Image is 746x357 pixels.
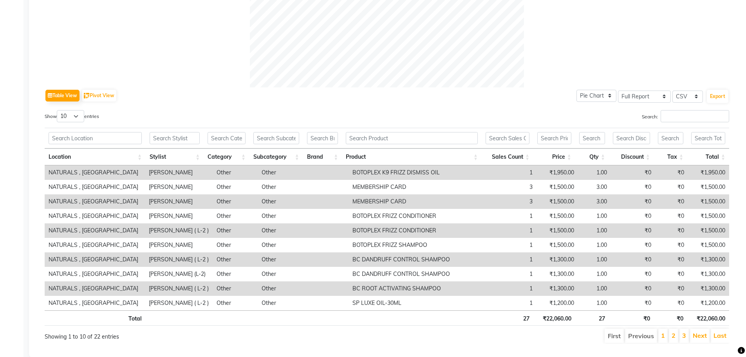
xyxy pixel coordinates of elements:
td: 1 [486,296,536,310]
input: Search Total [691,132,725,144]
th: Subcategory: activate to sort column ascending [249,149,303,165]
td: [PERSON_NAME] ( L-2 ) [145,281,213,296]
td: Other [258,180,311,194]
td: Other [213,209,258,223]
td: Other [213,223,258,238]
input: Search Discount [613,132,650,144]
td: [PERSON_NAME] [145,238,213,252]
td: ₹0 [611,223,655,238]
td: BOTOPLEX FRIZZ SHAMPOO [349,238,486,252]
td: ₹0 [655,180,688,194]
td: MEMBERSHIP CARD [349,180,486,194]
td: ₹1,950.00 [536,165,578,180]
td: Other [258,223,311,238]
td: [PERSON_NAME] [145,180,213,194]
td: ₹0 [655,165,688,180]
td: NATURALS , [GEOGRAPHIC_DATA] [45,238,145,252]
td: Other [258,209,311,223]
th: Discount: activate to sort column ascending [609,149,654,165]
input: Search Location [49,132,142,144]
td: Other [258,252,311,267]
td: 3.00 [578,180,611,194]
a: Last [713,332,726,339]
td: 1 [486,252,536,267]
td: Other [213,194,258,209]
td: ₹0 [611,281,655,296]
td: ₹1,300.00 [688,281,729,296]
th: Stylist: activate to sort column ascending [146,149,204,165]
button: Export [707,90,728,103]
td: ₹1,500.00 [688,209,729,223]
td: BC DANDRUFF CONTROL SHAMPOO [349,252,486,267]
td: 1.00 [578,252,611,267]
td: Other [213,281,258,296]
td: BOTOPLEX FRIZZ CONDITIONER [349,209,486,223]
td: SP LUXE OIL-30ML [349,296,486,310]
td: BOTOPLEX FRIZZ CONDITIONER [349,223,486,238]
a: 3 [682,332,686,339]
td: NATURALS , [GEOGRAPHIC_DATA] [45,281,145,296]
td: Other [213,238,258,252]
td: 1 [486,165,536,180]
th: Total: activate to sort column ascending [687,149,729,165]
td: ₹0 [611,296,655,310]
td: 1.00 [578,296,611,310]
td: 1.00 [578,281,611,296]
td: Other [213,267,258,281]
td: ₹0 [611,267,655,281]
input: Search Sales Count [486,132,529,144]
td: 1.00 [578,223,611,238]
td: Other [258,238,311,252]
label: Search: [642,110,729,122]
button: Table View [45,90,79,101]
td: 1.00 [578,165,611,180]
td: ₹0 [655,267,688,281]
td: ₹0 [611,252,655,267]
th: ₹22,060.00 [533,310,575,326]
td: 3.00 [578,194,611,209]
td: NATURALS , [GEOGRAPHIC_DATA] [45,194,145,209]
td: [PERSON_NAME] [145,209,213,223]
td: ₹0 [611,238,655,252]
a: Next [693,332,707,339]
td: 1 [486,223,536,238]
td: [PERSON_NAME] ( L-2 ) [145,296,213,310]
td: ₹0 [655,194,688,209]
td: ₹0 [655,252,688,267]
td: 1.00 [578,267,611,281]
td: Other [258,296,311,310]
th: Sales Count: activate to sort column ascending [482,149,533,165]
th: ₹0 [654,310,687,326]
td: NATURALS , [GEOGRAPHIC_DATA] [45,252,145,267]
td: ₹1,300.00 [688,267,729,281]
td: Other [258,281,311,296]
td: ₹1,300.00 [536,267,578,281]
td: [PERSON_NAME] [145,165,213,180]
td: Other [213,180,258,194]
th: ₹0 [609,310,654,326]
td: NATURALS , [GEOGRAPHIC_DATA] [45,165,145,180]
td: 1 [486,267,536,281]
td: ₹1,300.00 [536,252,578,267]
td: NATURALS , [GEOGRAPHIC_DATA] [45,296,145,310]
input: Search Stylist [150,132,200,144]
td: 3 [486,194,536,209]
td: ₹0 [655,209,688,223]
td: Other [213,252,258,267]
td: 1.00 [578,238,611,252]
td: ₹1,300.00 [688,252,729,267]
td: NATURALS , [GEOGRAPHIC_DATA] [45,267,145,281]
td: NATURALS , [GEOGRAPHIC_DATA] [45,223,145,238]
input: Search Price [537,132,571,144]
td: NATURALS , [GEOGRAPHIC_DATA] [45,180,145,194]
td: [PERSON_NAME] ( L-2 ) [145,223,213,238]
td: [PERSON_NAME] [145,194,213,209]
button: Pivot View [82,90,116,101]
input: Search Tax [658,132,683,144]
td: [PERSON_NAME] (L-2) [145,267,213,281]
td: Other [258,194,311,209]
td: ₹1,500.00 [536,180,578,194]
a: 2 [672,332,676,339]
td: ₹1,500.00 [688,238,729,252]
th: Qty: activate to sort column ascending [575,149,609,165]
